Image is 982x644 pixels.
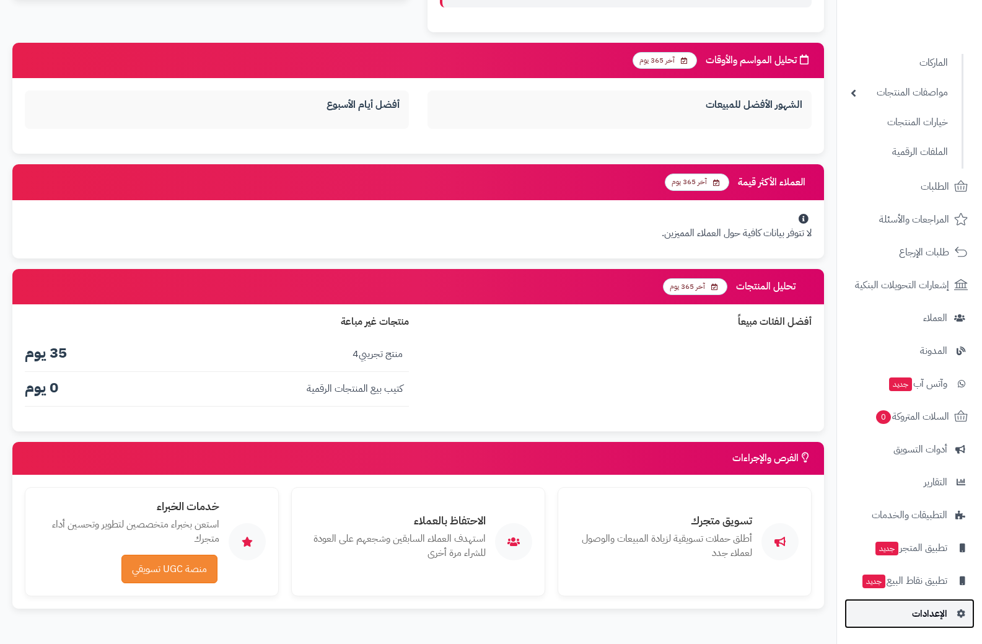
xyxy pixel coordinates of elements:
a: طلبات الإرجاع [844,237,975,267]
span: المراجعات والأسئلة [879,211,949,228]
h4: الاحتفاظ بالعملاء [304,514,486,527]
span: تطبيق نقاط البيع [861,572,947,589]
span: جديد [875,542,898,555]
a: التطبيقات والخدمات [844,500,975,530]
a: المراجعات والأسئلة [844,205,975,234]
h3: العملاء الأكثر قيمة [738,177,812,188]
h4: منتجات غير مباعة [25,317,409,328]
a: التقارير [844,467,975,497]
span: التطبيقات والخدمات [872,506,947,524]
span: تطبيق المتجر [874,539,947,557]
a: مواصفات المنتجات [844,79,954,106]
span: السلات المتروكة [875,408,949,425]
span: وآتس آب [888,375,947,392]
p: لا تتوفر بيانات كافية حول العملاء المميزين. [25,226,812,240]
span: العملاء [923,309,947,327]
span: المدونة [920,342,947,359]
h4: الشهور الأفضل للمبيعات [437,100,802,111]
span: إشعارات التحويلات البنكية [855,276,949,294]
span: آخر 365 يوم [665,174,729,190]
a: المدونة [844,336,975,366]
a: تطبيق المتجرجديد [844,533,975,563]
span: الطلبات [921,178,949,195]
a: الإعدادات [844,599,975,629]
a: أدوات التسويق [844,434,975,464]
span: جديد [862,575,885,588]
span: كتيب بيع المنتجات الرقمية [58,382,409,396]
span: طلبات الإرجاع [899,244,949,261]
h3: الفرص والإجراءات [732,452,812,464]
a: الماركات [844,50,954,76]
h4: خدمات الخبراء [38,500,219,513]
span: التقارير [924,474,947,491]
p: استهدف العملاء السابقين وشجعهم على العودة للشراء مرة أخرى [304,532,486,560]
span: منتج تجريبي4 [67,347,409,361]
span: أدوات التسويق [893,441,947,458]
a: تطبيق نقاط البيعجديد [844,566,975,596]
a: العملاء [844,303,975,333]
h4: أفضل أيام الأسبوع [34,100,400,111]
p: أطلق حملات تسويقية لزيادة المبيعات والوصول لعملاء جدد [571,532,752,560]
a: خيارات المنتجات [844,109,954,136]
a: وآتس آبجديد [844,369,975,399]
span: الإعدادات [912,605,947,622]
h3: تحليل المنتجات [736,281,812,293]
span: آخر 365 يوم [633,52,697,69]
a: السلات المتروكة0 [844,402,975,431]
a: منصة UGC تسويقي [121,555,217,583]
a: الطلبات [844,172,975,201]
span: 0 يوم [25,377,58,398]
span: جديد [889,377,912,391]
a: إشعارات التحويلات البنكية [844,270,975,300]
span: 0 [876,410,891,424]
p: استعن بخبراء متخصصين لتطوير وتحسين أداء متجرك [38,518,219,546]
h3: تحليل المواسم والأوقات [706,55,812,66]
span: آخر 365 يوم [663,278,727,295]
span: 35 يوم [25,342,67,363]
a: الملفات الرقمية [844,139,954,165]
h4: أفضل الفئات مبيعاً [427,317,812,328]
h4: تسويق متجرك [571,514,752,527]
